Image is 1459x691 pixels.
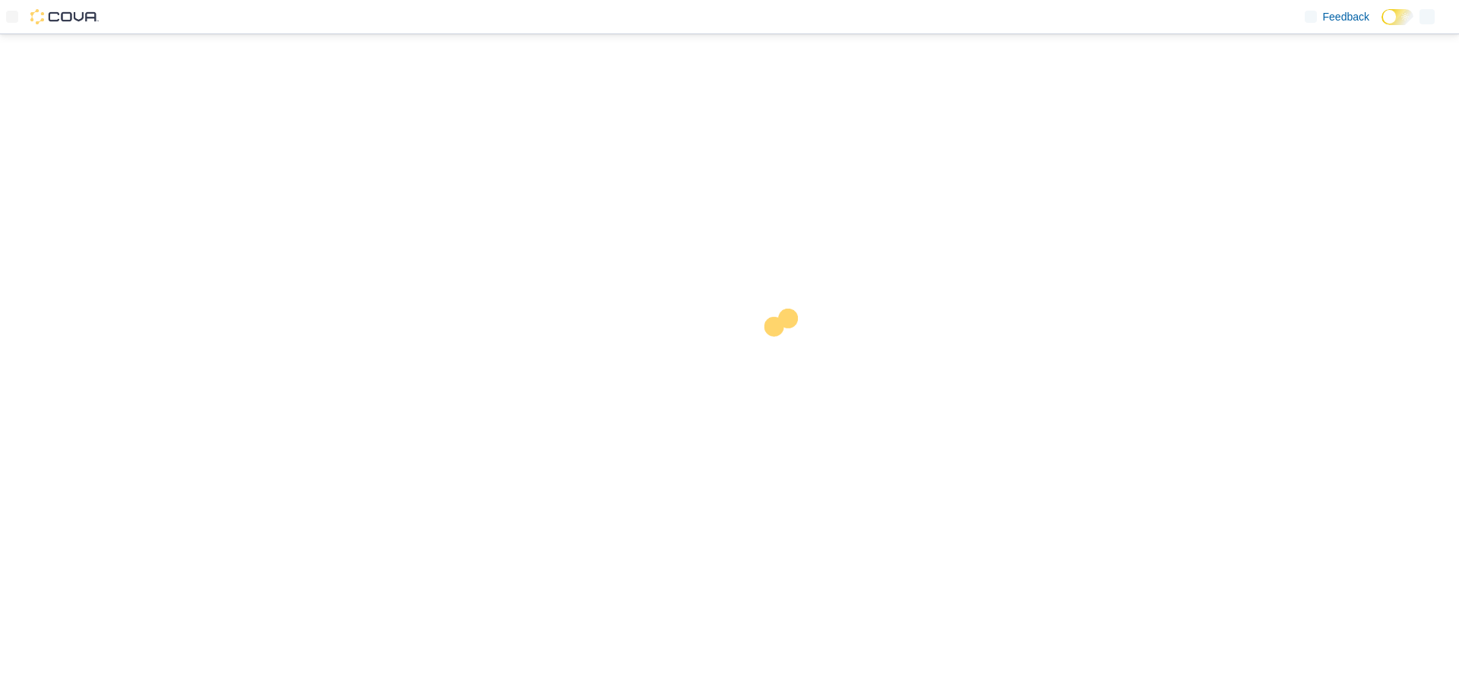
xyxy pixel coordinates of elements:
span: Feedback [1323,9,1369,24]
a: Feedback [1299,2,1375,32]
img: cova-loader [729,297,843,411]
img: Cova [30,9,99,24]
input: Dark Mode [1381,9,1413,25]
